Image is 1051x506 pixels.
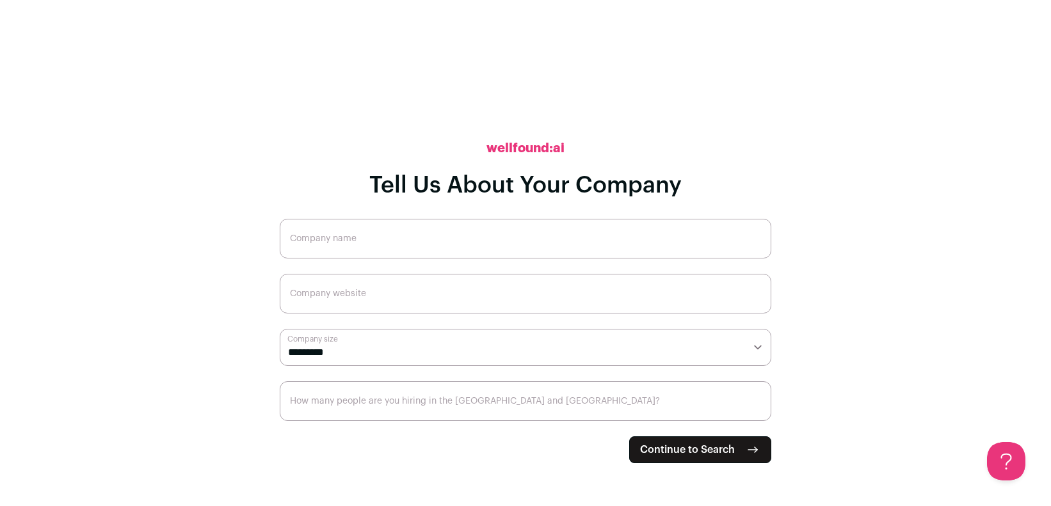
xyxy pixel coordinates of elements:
iframe: Help Scout Beacon - Open [987,442,1025,480]
button: Continue to Search [629,436,771,463]
input: Company website [280,274,771,313]
input: Company name [280,219,771,258]
h2: wellfound:ai [486,139,565,157]
input: How many people are you hiring in the US and Canada? [280,381,771,421]
span: Continue to Search [640,442,735,457]
h1: Tell Us About Your Company [369,173,682,198]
